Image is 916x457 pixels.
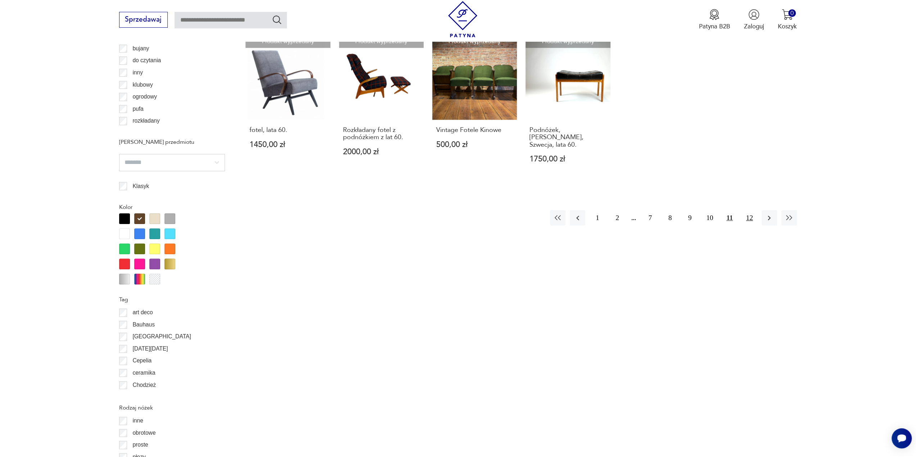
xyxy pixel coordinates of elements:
p: Cepelia [132,356,152,365]
button: 9 [682,210,698,225]
h3: fotel, lata 60. [249,127,326,134]
a: Sprzedawaj [119,17,168,23]
button: 2 [609,210,625,225]
p: obrotowe [132,428,155,438]
a: Produkt wyprzedanyfotel, lata 60.fotel, lata 60.1450,00 zł [245,35,330,180]
p: do czytania [132,56,161,65]
button: 7 [642,210,658,225]
p: 2000,00 zł [343,148,420,156]
p: inny [132,68,143,77]
p: 1750,00 zł [529,155,606,163]
p: [DATE][DATE] [132,344,168,353]
button: 0Koszyk [778,9,797,31]
img: Ikona medalu [709,9,720,20]
a: Ikona medaluPatyna B2B [699,9,730,31]
p: Patyna B2B [699,22,730,31]
p: Zaloguj [744,22,764,31]
button: 8 [662,210,678,225]
iframe: Smartsupp widget button [892,428,912,448]
p: ceramika [132,368,155,378]
h3: Podnóżek, [PERSON_NAME], Szwecja, lata 60. [529,127,606,148]
a: Produkt wyprzedanyVintage Fotele KinoweVintage Fotele Kinowe500,00 zł [432,35,517,180]
p: proste [132,440,148,449]
p: Rodzaj nóżek [119,403,225,412]
p: art deco [132,308,153,317]
div: 0 [788,9,796,17]
h3: Vintage Fotele Kinowe [436,127,513,134]
a: Produkt wyprzedanyPodnóżek, Bröderna Andersson, Szwecja, lata 60.Podnóżek, [PERSON_NAME], Szwecja... [525,35,610,180]
button: 10 [702,210,717,225]
p: inne [132,416,143,425]
p: 1450,00 zł [249,141,326,148]
button: 1 [590,210,605,225]
p: Kolor [119,202,225,212]
p: Koszyk [778,22,797,31]
p: Bauhaus [132,320,155,329]
p: [PERSON_NAME] przedmiotu [119,137,225,147]
p: pufa [132,104,143,114]
p: Klasyk [132,182,149,191]
img: Ikonka użytkownika [748,9,759,20]
p: Ćmielów [132,392,154,402]
p: Chodzież [132,380,156,390]
p: bujany [132,44,149,53]
p: 500,00 zł [436,141,513,148]
button: Szukaj [272,14,282,25]
button: Zaloguj [744,9,764,31]
img: Patyna - sklep z meblami i dekoracjami vintage [445,1,481,37]
h3: Rozkładany fotel z podnóżkiem z lat 60. [343,127,420,141]
p: klubowy [132,80,153,90]
p: [GEOGRAPHIC_DATA] [132,332,191,341]
button: Patyna B2B [699,9,730,31]
p: Tag [119,295,225,304]
p: ogrodowy [132,92,157,101]
a: Produkt wyprzedanyRozkładany fotel z podnóżkiem z lat 60.Rozkładany fotel z podnóżkiem z lat 60.2... [339,35,424,180]
button: 11 [722,210,737,225]
p: rozkładany [132,116,159,125]
button: 12 [742,210,757,225]
img: Ikona koszyka [782,9,793,20]
button: Sprzedawaj [119,12,168,28]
